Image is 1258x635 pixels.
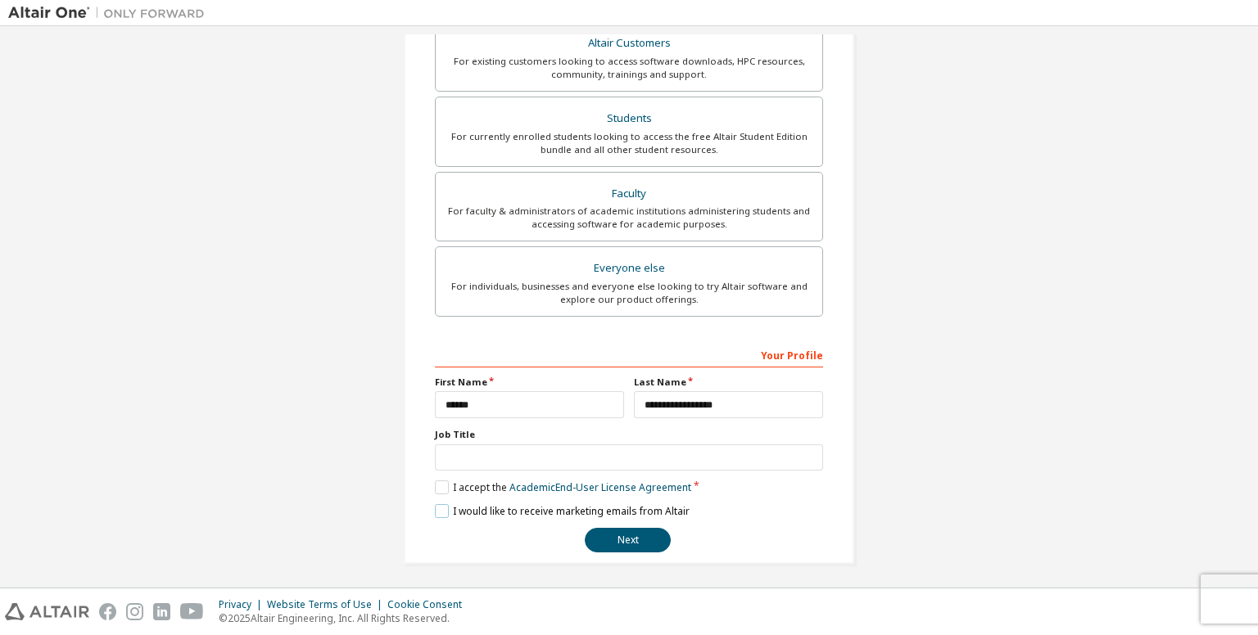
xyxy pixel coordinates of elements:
div: Cookie Consent [387,598,472,611]
div: For faculty & administrators of academic institutions administering students and accessing softwa... [446,205,812,231]
div: For individuals, businesses and everyone else looking to try Altair software and explore our prod... [446,280,812,306]
div: Everyone else [446,257,812,280]
div: Students [446,107,812,130]
label: Last Name [634,376,823,389]
p: © 2025 Altair Engineering, Inc. All Rights Reserved. [219,611,472,625]
div: Your Profile [435,341,823,367]
div: Altair Customers [446,32,812,55]
img: instagram.svg [126,603,143,620]
img: facebook.svg [99,603,116,620]
div: For currently enrolled students looking to access the free Altair Student Edition bundle and all ... [446,130,812,156]
button: Next [585,528,671,552]
img: altair_logo.svg [5,603,89,620]
img: Altair One [8,5,213,21]
label: Job Title [435,428,823,441]
div: Privacy [219,598,267,611]
label: First Name [435,376,624,389]
div: Website Terms of Use [267,598,387,611]
div: For existing customers looking to access software downloads, HPC resources, community, trainings ... [446,55,812,81]
label: I accept the [435,480,691,494]
a: Academic End-User License Agreement [509,480,691,494]
div: Faculty [446,182,812,205]
img: linkedin.svg [153,603,170,620]
label: I would like to receive marketing emails from Altair [435,504,690,518]
img: youtube.svg [180,603,204,620]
